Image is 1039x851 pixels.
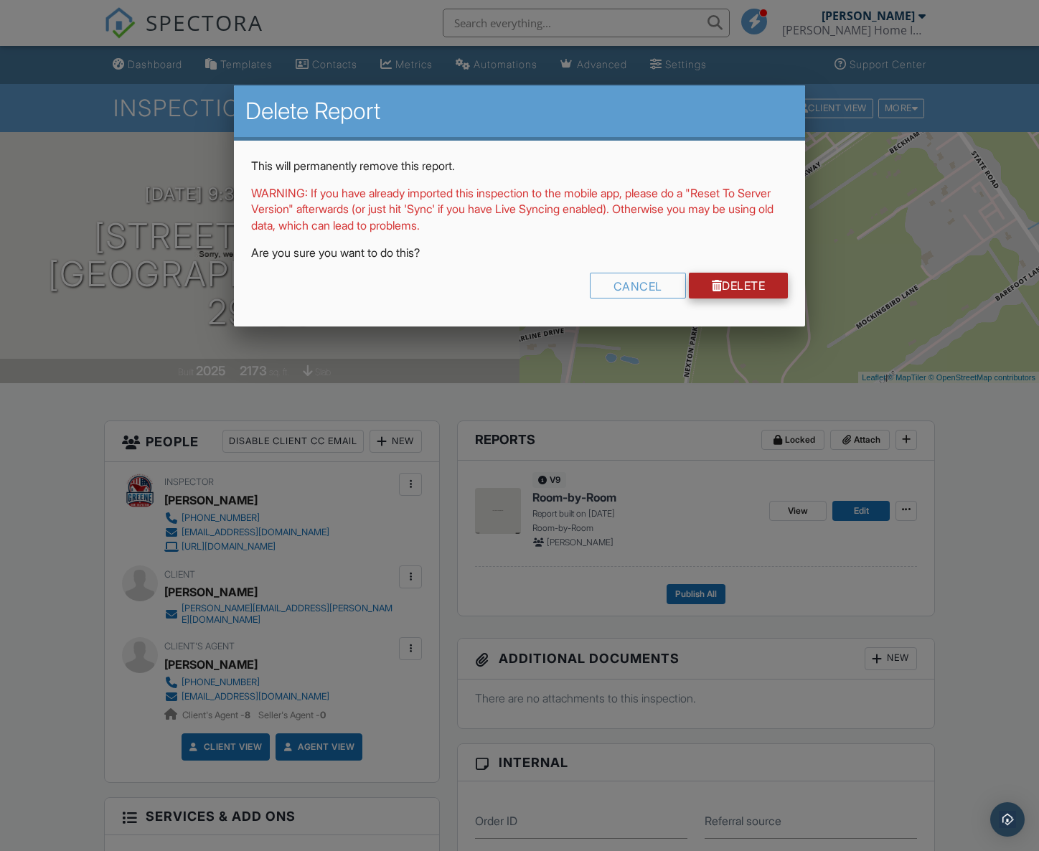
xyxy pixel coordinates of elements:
[990,802,1025,837] div: Open Intercom Messenger
[251,158,788,174] p: This will permanently remove this report.
[689,273,789,298] a: Delete
[251,245,788,260] p: Are you sure you want to do this?
[245,97,794,126] h2: Delete Report
[251,185,788,233] p: WARNING: If you have already imported this inspection to the mobile app, please do a "Reset To Se...
[590,273,686,298] div: Cancel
